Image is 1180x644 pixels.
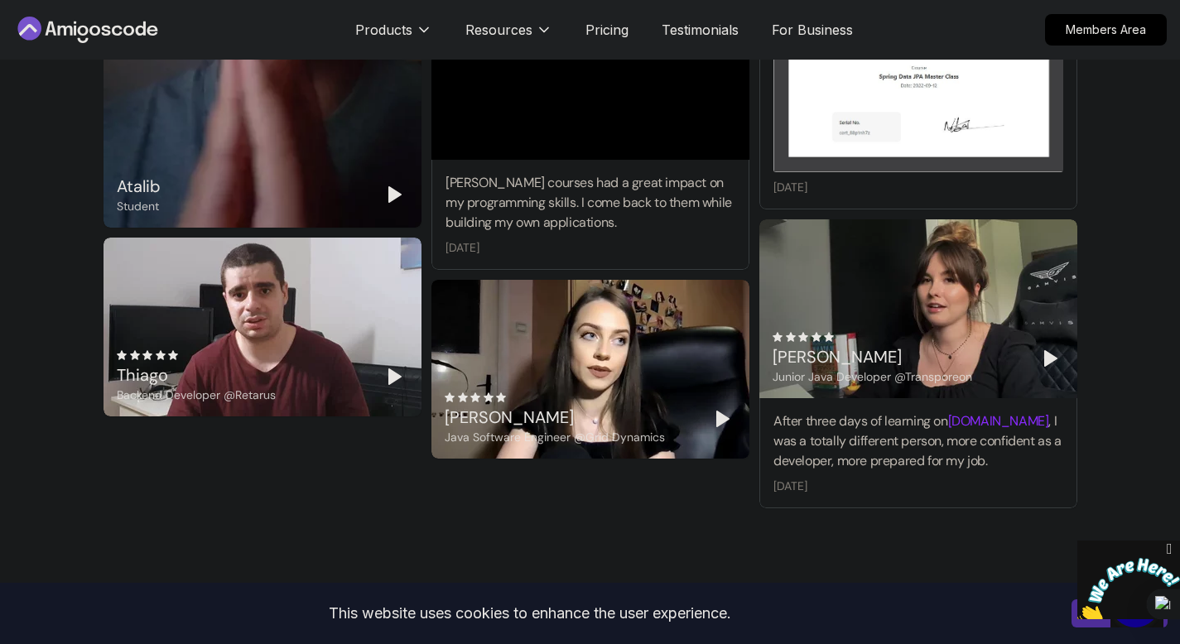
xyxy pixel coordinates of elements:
[355,20,412,40] p: Products
[117,387,276,403] div: Backend Developer @Retarus
[1046,15,1166,45] p: Members Area
[1045,14,1167,46] a: Members Area
[465,20,552,53] button: Resources
[446,173,735,233] div: [PERSON_NAME] courses had a great impact on my programming skills. I come back to them while buil...
[117,198,161,214] div: Student
[773,345,972,368] div: [PERSON_NAME]
[1072,599,1168,627] button: Accept cookies
[1077,541,1180,619] iframe: chat widget
[355,20,432,53] button: Products
[445,406,665,429] div: [PERSON_NAME]
[773,411,1063,471] div: After three days of learning on , I was a totally different person, more confident as a developer...
[445,429,665,445] div: Java Software Engineer @Grid Dynamics
[117,175,161,198] div: Atalib
[585,20,629,40] a: Pricing
[773,368,972,385] div: Junior Java Developer @Transporeon
[709,406,735,432] button: Play
[773,179,807,195] div: [DATE]
[772,20,853,40] a: For Business
[1037,345,1063,372] button: Play
[117,363,276,387] div: Thiago
[446,239,479,256] div: [DATE]
[773,478,807,494] div: [DATE]
[381,181,407,208] button: Play
[465,20,532,40] p: Resources
[662,20,739,40] a: Testimonials
[381,363,407,390] button: Play
[947,412,1048,430] a: [DOMAIN_NAME]
[12,595,1047,632] div: This website uses cookies to enhance the user experience.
